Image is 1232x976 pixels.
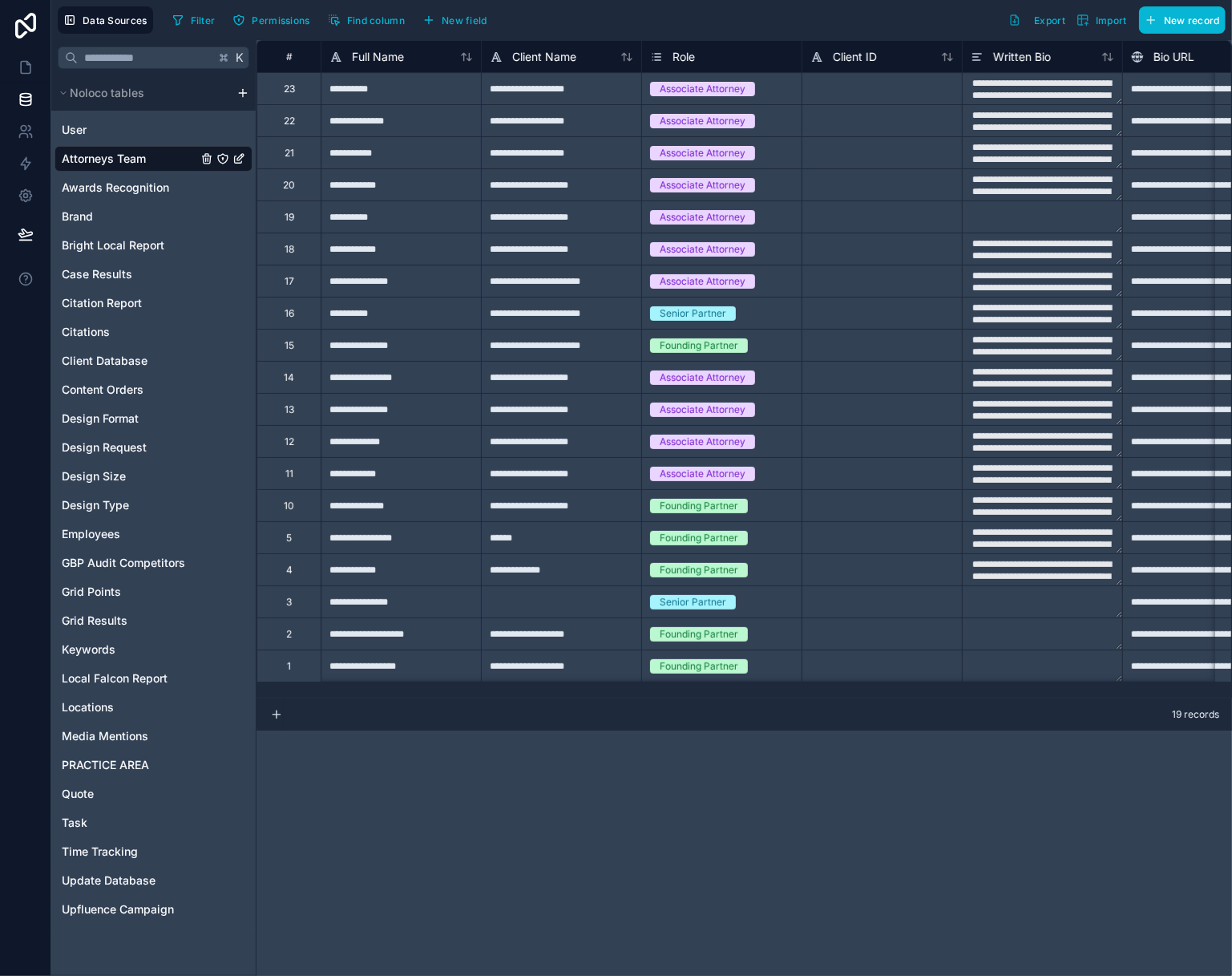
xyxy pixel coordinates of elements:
div: 19 [285,211,294,224]
div: 22 [284,115,295,128]
div: 21 [285,147,294,160]
div: Founding Partner [660,338,738,353]
div: 1 [287,660,291,673]
div: Founding Partner [660,627,738,642]
button: Import [1071,6,1133,34]
div: 2 [286,628,292,641]
div: 11 [285,468,293,480]
a: Permissions [227,8,321,32]
a: New record [1133,6,1226,34]
div: Founding Partner [660,563,738,577]
button: Filter [166,8,221,32]
div: 12 [285,435,294,448]
div: Senior Partner [660,595,726,609]
span: Data Sources [83,14,147,26]
div: Associate Attorney [660,146,745,160]
div: Associate Attorney [660,114,745,128]
span: Client ID [833,49,877,65]
button: New record [1139,6,1226,34]
button: Data Sources [58,6,153,34]
div: 5 [286,532,292,545]
div: Founding Partner [660,659,738,674]
div: 23 [284,83,295,95]
span: Find column [347,14,405,26]
div: 3 [286,596,292,609]
div: 10 [284,500,294,512]
div: Senior Partner [660,306,726,321]
div: Associate Attorney [660,403,745,417]
div: Associate Attorney [660,242,745,257]
div: Associate Attorney [660,210,745,225]
div: Associate Attorney [660,82,745,96]
div: 17 [285,275,294,288]
div: Associate Attorney [660,274,745,289]
span: Permissions [252,14,309,26]
div: 15 [285,339,294,352]
div: Associate Attorney [660,371,745,385]
div: # [269,51,309,63]
button: Permissions [227,8,315,32]
span: Export [1034,14,1065,26]
span: Written Bio [993,49,1051,65]
button: Export [1003,6,1071,34]
span: K [234,52,245,63]
div: 20 [283,179,295,192]
div: 14 [284,371,294,384]
div: 4 [286,564,293,577]
div: 16 [285,307,294,320]
span: 19 records [1172,708,1219,721]
span: Role [673,49,695,65]
span: New record [1164,14,1220,26]
div: Associate Attorney [660,467,745,481]
div: Associate Attorney [660,178,745,192]
div: 13 [285,403,294,416]
span: Full Name [352,49,404,65]
span: Import [1096,14,1127,26]
div: 18 [285,243,294,256]
span: New field [442,14,487,26]
button: New field [417,8,493,32]
span: Bio URL [1153,49,1194,65]
div: Founding Partner [660,499,738,513]
div: Associate Attorney [660,435,745,449]
div: Founding Partner [660,531,738,545]
span: Filter [191,14,216,26]
span: Client Name [512,49,576,65]
button: Find column [322,8,410,32]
